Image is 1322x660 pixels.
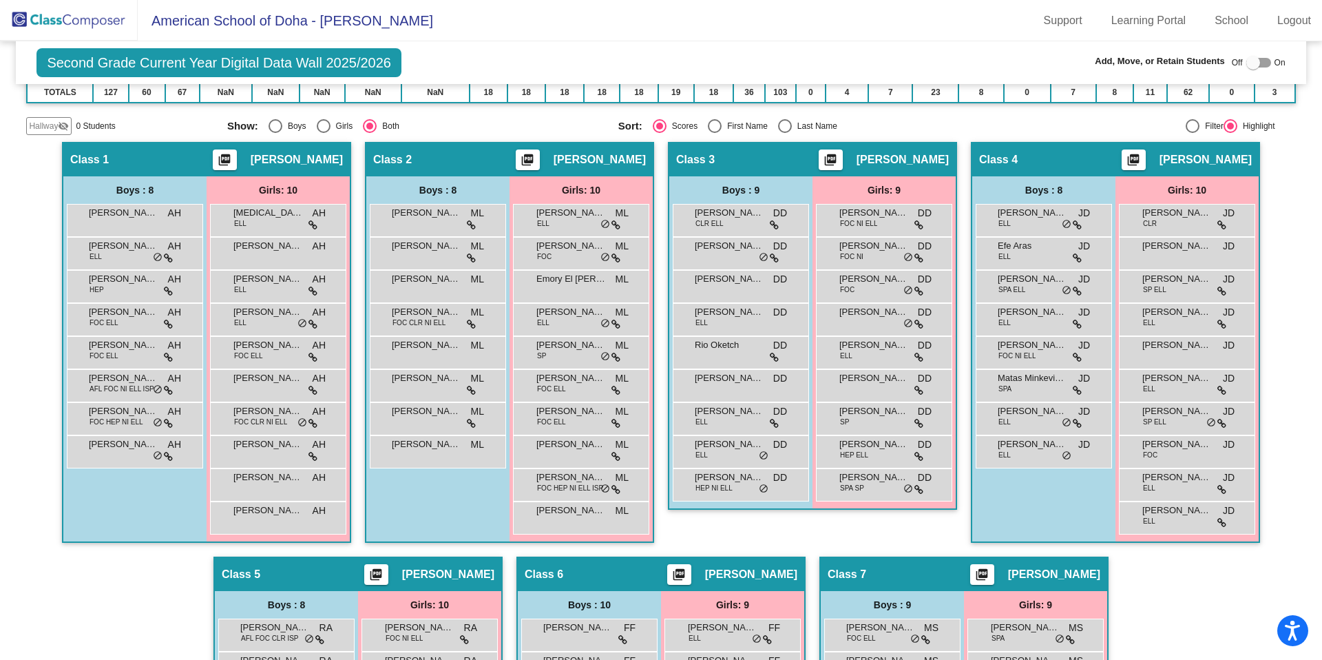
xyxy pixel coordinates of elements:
span: ELL [998,450,1011,460]
span: [PERSON_NAME] [1142,504,1211,517]
td: 11 [1133,82,1167,103]
span: ELL [1143,384,1155,394]
button: Print Students Details [1122,149,1146,170]
span: [PERSON_NAME] [536,206,605,220]
span: ML [616,404,629,419]
span: FOC [537,251,552,262]
span: JD [1078,206,1090,220]
span: ML [471,272,484,287]
span: ELL [695,417,708,427]
span: [PERSON_NAME] [695,305,764,319]
span: ELL [998,417,1011,427]
span: [PERSON_NAME] [1142,371,1211,385]
span: [PERSON_NAME] [1142,437,1211,451]
span: do_not_disturb_alt [153,451,162,462]
mat-icon: picture_as_pdf [216,153,233,172]
span: Sort: [618,120,642,132]
div: Filter [1199,120,1224,132]
div: First Name [722,120,768,132]
span: [PERSON_NAME] [695,437,764,451]
td: 8 [1096,82,1133,103]
span: [PERSON_NAME] [89,239,158,253]
span: [PERSON_NAME] [89,371,158,385]
span: [PERSON_NAME] [233,272,302,286]
td: 60 [129,82,165,103]
span: JD [1078,239,1090,254]
span: ML [616,437,629,452]
td: 0 [796,82,826,103]
span: JD [1223,504,1235,518]
td: NaN [252,82,300,103]
span: [PERSON_NAME] [839,305,908,319]
span: [PERSON_NAME] [402,568,494,581]
td: 18 [545,82,584,103]
span: American School of Doha - [PERSON_NAME] [138,10,433,32]
span: [PERSON_NAME] [233,437,302,451]
div: Boys : 9 [669,176,812,204]
span: AH [313,272,326,287]
span: DD [773,338,787,353]
span: FOC ELL [90,351,118,361]
span: do_not_disturb_alt [600,219,610,230]
span: AH [168,404,181,419]
span: [PERSON_NAME] [1142,471,1211,484]
span: [PERSON_NAME] [392,371,461,385]
td: 0 [1004,82,1051,103]
div: Boys : 8 [972,176,1115,204]
span: [PERSON_NAME] [839,471,908,484]
span: SP [840,417,849,427]
div: Scores [667,120,697,132]
span: [PERSON_NAME] [998,305,1067,319]
span: [PERSON_NAME] [857,153,949,167]
td: 127 [93,82,128,103]
span: Class 5 [222,568,260,581]
span: DD [773,305,787,320]
td: 19 [658,82,694,103]
button: Print Students Details [667,564,691,585]
span: HEP NI ELL [695,483,733,493]
span: AH [168,206,181,220]
span: [PERSON_NAME] [89,437,158,451]
td: 23 [912,82,958,103]
span: SPA ELL [998,285,1025,295]
button: Print Students Details [213,149,237,170]
span: [PERSON_NAME] [1142,338,1211,352]
span: AH [313,371,326,386]
span: ML [616,305,629,320]
mat-radio-group: Select an option [618,119,999,133]
span: ML [616,471,629,485]
span: JD [1223,371,1235,386]
span: DD [773,371,787,386]
mat-icon: picture_as_pdf [671,568,687,587]
span: JD [1078,371,1090,386]
div: Last Name [792,120,837,132]
span: do_not_disturb_alt [297,318,307,329]
span: ELL [998,218,1011,229]
span: [PERSON_NAME] [839,206,908,220]
span: ELL [1143,516,1155,526]
span: [PERSON_NAME] [392,404,461,418]
td: 18 [507,82,545,103]
span: FOC NI ELL [840,218,877,229]
span: do_not_disturb_alt [153,252,162,263]
span: [MEDICAL_DATA] Chepote [233,206,302,220]
span: CLR [1143,218,1157,229]
span: JD [1078,437,1090,452]
span: Off [1232,56,1243,69]
mat-icon: picture_as_pdf [974,568,990,587]
span: [PERSON_NAME] [251,153,343,167]
span: [PERSON_NAME] [839,338,908,352]
span: do_not_disturb_alt [297,417,307,429]
a: Logout [1266,10,1322,32]
td: 7 [868,82,912,103]
div: Girls: 9 [812,176,956,204]
td: 18 [470,82,507,103]
mat-icon: picture_as_pdf [1125,153,1142,172]
span: [PERSON_NAME] [1142,239,1211,253]
span: DD [918,437,932,452]
span: Class 4 [979,153,1018,167]
button: Print Students Details [819,149,843,170]
span: [PERSON_NAME] [PERSON_NAME] [392,206,461,220]
span: [PERSON_NAME] [392,272,461,286]
span: [PERSON_NAME] [392,305,461,319]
